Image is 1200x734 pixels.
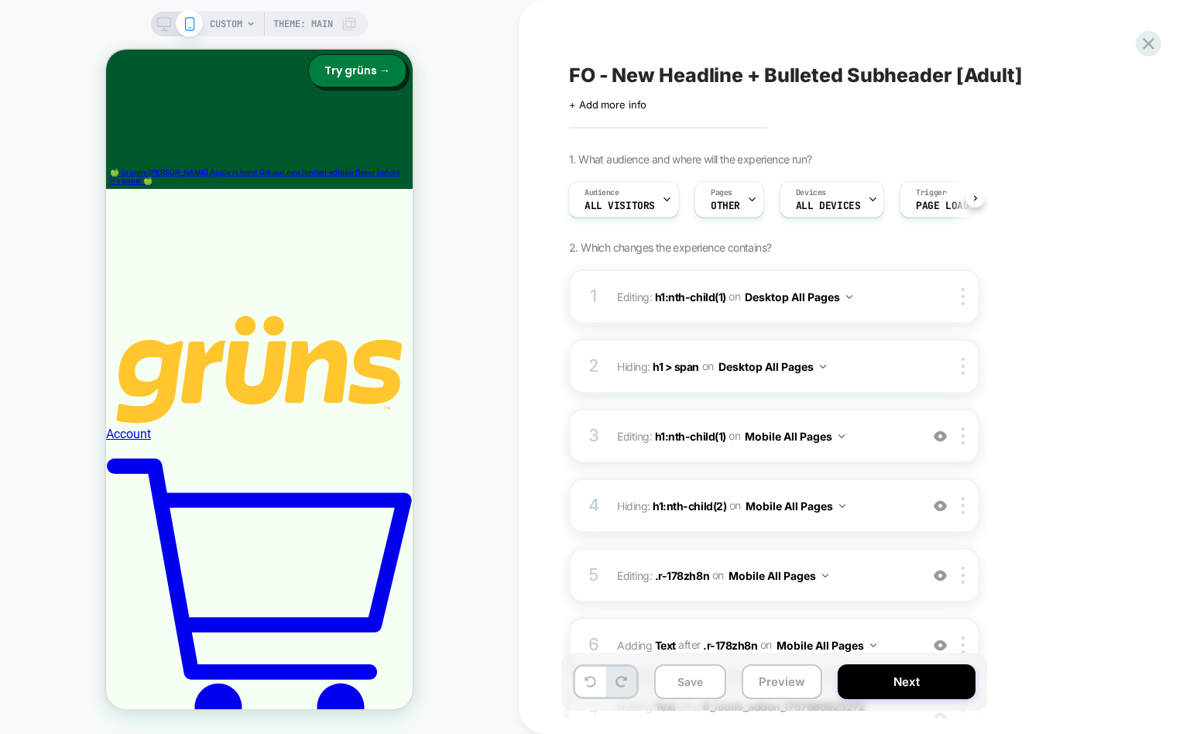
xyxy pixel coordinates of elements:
[934,499,947,513] img: crossed eye
[586,629,602,660] div: 6
[962,636,965,653] img: close
[569,63,1023,87] span: FO - New Headline + Bulleted Subheader [Adult]
[586,351,602,382] div: 2
[796,187,826,198] span: Devices
[655,638,676,651] b: Text
[585,187,619,198] span: Audience
[839,504,845,508] img: down arrow
[617,495,912,517] span: Hiding :
[934,639,947,652] img: crossed eye
[745,286,852,308] button: Desktop All Pages
[569,153,811,166] span: 1. What audience and where will the experience run?
[718,355,826,378] button: Desktop All Pages
[870,643,876,647] img: down arrow
[746,495,845,517] button: Mobile All Pages
[655,568,709,581] span: .r-178zh8n
[777,634,876,657] button: Mobile All Pages
[962,358,965,375] img: close
[846,295,852,299] img: down arrow
[654,664,726,699] button: Save
[729,286,740,306] span: on
[210,12,242,36] span: CUSTOM
[617,564,912,587] span: Editing :
[711,187,732,198] span: Pages
[838,434,845,438] img: down arrow
[586,281,602,312] div: 1
[655,429,726,442] span: h1:nth-child(1)
[729,496,741,515] span: on
[729,564,828,587] button: Mobile All Pages
[742,664,822,699] button: Preview
[586,490,602,521] div: 4
[569,98,646,111] span: + Add more info
[702,356,714,376] span: on
[745,425,845,448] button: Mobile All Pages
[962,427,965,444] img: close
[585,201,655,211] span: All Visitors
[916,201,969,211] span: Page Load
[962,567,965,584] img: close
[569,241,771,254] span: 2. Which changes the experience contains?
[822,574,828,578] img: down arrow
[962,288,965,305] img: close
[838,664,975,699] button: Next
[617,638,676,651] span: Adding
[617,425,912,448] span: Editing :
[934,430,947,443] img: crossed eye
[729,426,740,445] span: on
[617,355,912,378] span: Hiding :
[653,499,726,512] span: h1:nth-child(2)
[711,201,740,211] span: OTHER
[653,359,699,372] span: h1 > span
[962,497,965,514] img: close
[916,187,946,198] span: Trigger
[678,638,701,651] span: AFTER
[617,286,912,308] span: Editing :
[703,638,757,651] span: .r-178zh8n
[796,201,860,211] span: ALL DEVICES
[273,12,333,36] span: Theme: MAIN
[712,565,724,585] span: on
[586,560,602,591] div: 5
[934,569,947,582] img: crossed eye
[655,290,726,303] span: h1:nth-child(1)
[586,420,602,451] div: 3
[820,365,826,369] img: down arrow
[760,635,772,654] span: on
